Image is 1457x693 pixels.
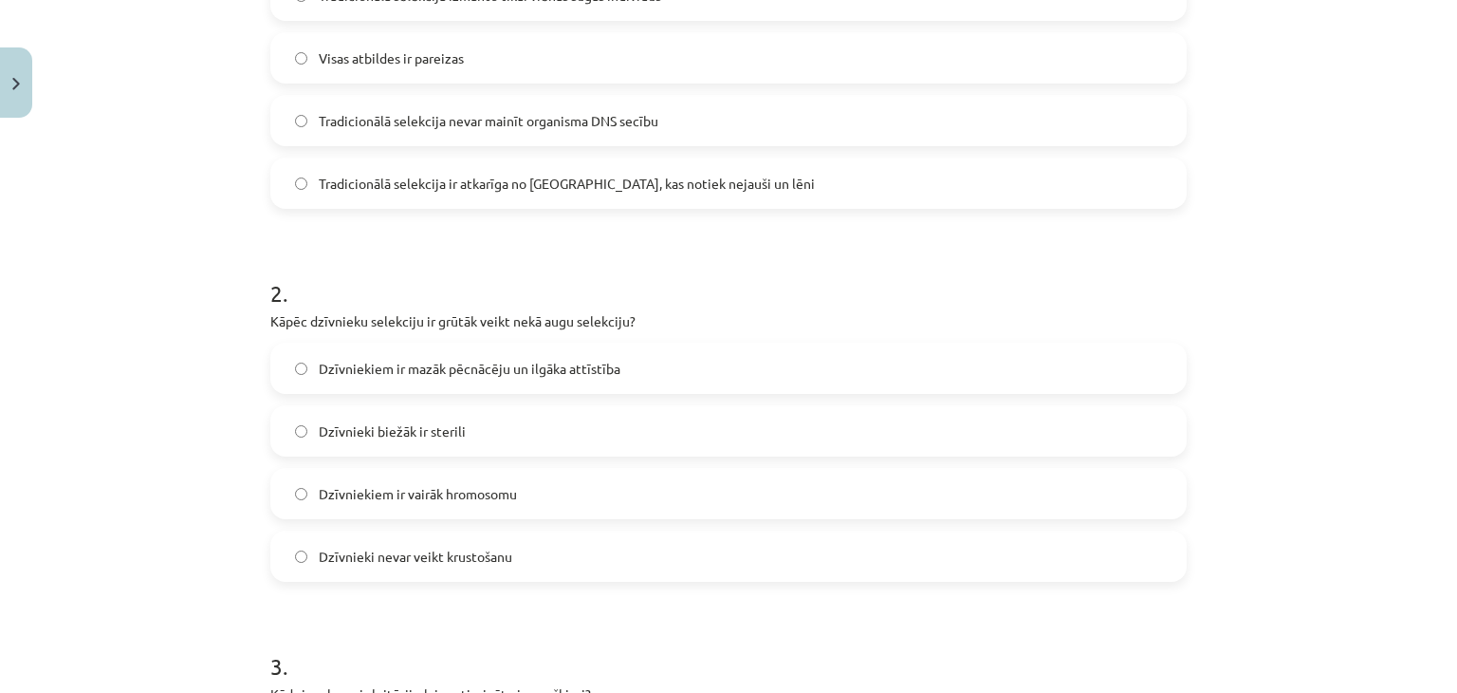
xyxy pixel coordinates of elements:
span: Dzīvnieki nevar veikt krustošanu [319,547,512,567]
h1: 2 . [270,247,1187,306]
span: Tradicionālā selekcija nevar mainīt organisma DNS secību [319,111,658,131]
span: Dzīvniekiem ir vairāk hromosomu [319,484,517,504]
input: Dzīvniekiem ir vairāk hromosomu [295,488,307,500]
input: Tradicionālā selekcija nevar mainīt organisma DNS secību [295,115,307,127]
span: Dzīvniekiem ir mazāk pēcnācēju un ilgāka attīstība [319,359,620,379]
input: Dzīvnieki biežāk ir sterili [295,425,307,438]
input: Dzīvniekiem ir mazāk pēcnācēju un ilgāka attīstība [295,363,307,375]
input: Dzīvnieki nevar veikt krustošanu [295,551,307,563]
span: Tradicionālā selekcija ir atkarīga no [GEOGRAPHIC_DATA], kas notiek nejauši un lēni [319,174,815,194]
img: icon-close-lesson-0947bae3869378f0d4975bcd49f059093ad1ed9edebbc8119c70593378902aed.svg [12,78,20,90]
span: Dzīvnieki biežāk ir sterili [319,421,466,441]
span: Visas atbildes ir pareizas [319,48,464,68]
input: Tradicionālā selekcija ir atkarīga no [GEOGRAPHIC_DATA], kas notiek nejauši un lēni [295,178,307,190]
h1: 3 . [270,620,1187,679]
p: Kāpēc dzīvnieku selekciju ir grūtāk veikt nekā augu selekciju? [270,311,1187,331]
input: Visas atbildes ir pareizas [295,52,307,65]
